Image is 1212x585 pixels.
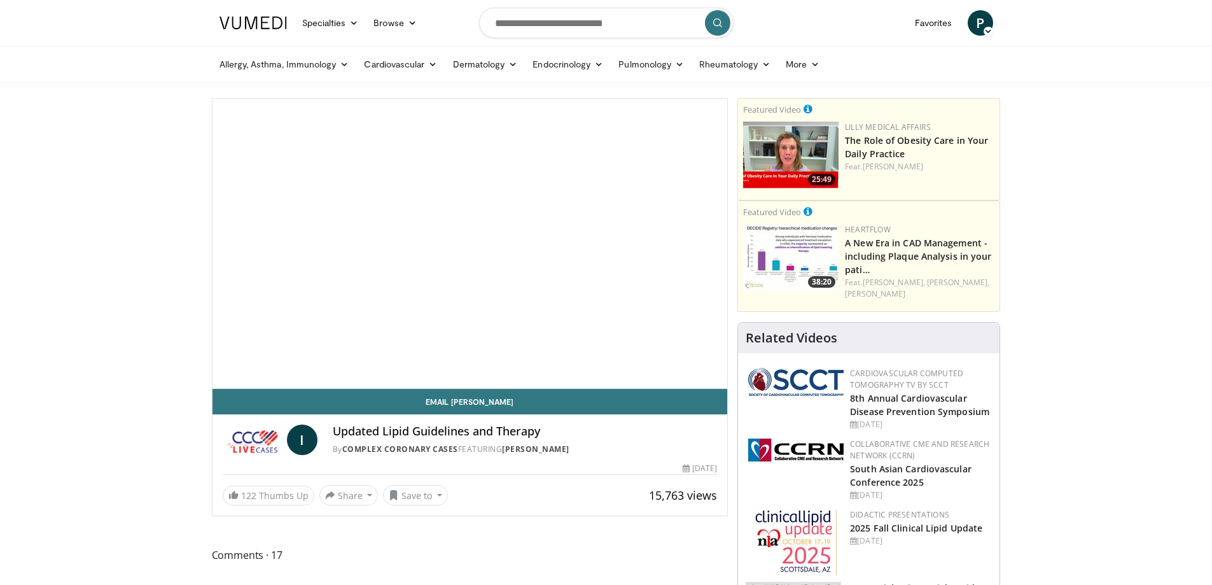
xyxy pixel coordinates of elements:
[746,330,837,346] h4: Related Videos
[333,444,717,455] div: By FEATURING
[223,486,314,505] a: 122 Thumbs Up
[850,439,989,461] a: Collaborative CME and Research Network (CCRN)
[479,8,734,38] input: Search topics, interventions
[212,52,357,77] a: Allergy, Asthma, Immunology
[850,522,982,534] a: 2025 Fall Clinical Lipid Update
[845,224,891,235] a: Heartflow
[295,10,366,36] a: Specialties
[927,277,989,288] a: [PERSON_NAME],
[845,277,994,300] div: Feat.
[366,10,424,36] a: Browse
[743,206,801,218] small: Featured Video
[692,52,778,77] a: Rheumatology
[850,392,989,418] a: 8th Annual Cardiovascular Disease Prevention Symposium
[743,104,801,115] small: Featured Video
[502,444,569,455] a: [PERSON_NAME]
[845,122,931,132] a: Lilly Medical Affairs
[383,485,448,505] button: Save to
[743,224,839,291] img: 738d0e2d-290f-4d89-8861-908fb8b721dc.150x105_q85_crop-smart_upscale.jpg
[683,463,717,474] div: [DATE]
[755,509,837,576] img: d65bce67-f81a-47c5-b47d-7b8806b59ca8.jpg.150x105_q85_autocrop_double_scale_upscale_version-0.2.jpg
[845,237,991,276] a: A New Era in CAD Management - including Plaque Analysis in your pati…
[287,425,317,455] a: I
[850,535,989,547] div: [DATE]
[907,10,960,36] a: Favorites
[863,161,923,172] a: [PERSON_NAME]
[850,419,989,430] div: [DATE]
[356,52,445,77] a: Cardiovascular
[649,488,717,503] span: 15,763 views
[863,277,925,288] a: [PERSON_NAME],
[808,174,835,185] span: 25:49
[611,52,692,77] a: Pulmonology
[748,439,844,462] img: a04ee3ba-8487-4636-b0fb-5e8d268f3737.png.150x105_q85_autocrop_double_scale_upscale_version-0.2.png
[525,52,611,77] a: Endocrinology
[845,134,988,160] a: The Role of Obesity Care in Your Daily Practice
[241,490,256,502] span: 122
[845,288,905,299] a: [PERSON_NAME]
[212,547,728,563] span: Comments 17
[850,463,972,488] a: South Asian Cardiovascular Conference 2025
[212,99,728,389] video-js: Video Player
[743,224,839,291] a: 38:20
[219,17,287,29] img: VuMedi Logo
[778,52,827,77] a: More
[845,161,994,173] div: Feat.
[968,10,993,36] a: P
[748,368,844,396] img: 51a70120-4f25-49cc-93a4-67582377e75f.png.150x105_q85_autocrop_double_scale_upscale_version-0.2.png
[850,368,963,390] a: Cardiovascular Computed Tomography TV by SCCT
[212,389,728,414] a: Email [PERSON_NAME]
[743,122,839,188] a: 25:49
[808,276,835,288] span: 38:20
[445,52,526,77] a: Dermatology
[850,490,989,501] div: [DATE]
[333,425,717,439] h4: Updated Lipid Guidelines and Therapy
[850,509,989,521] div: Didactic Presentations
[223,425,282,455] img: Complex Coronary Cases
[342,444,458,455] a: Complex Coronary Cases
[319,485,379,505] button: Share
[743,122,839,188] img: e1208b6b-349f-4914-9dd7-f97803bdbf1d.png.150x105_q85_crop-smart_upscale.png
